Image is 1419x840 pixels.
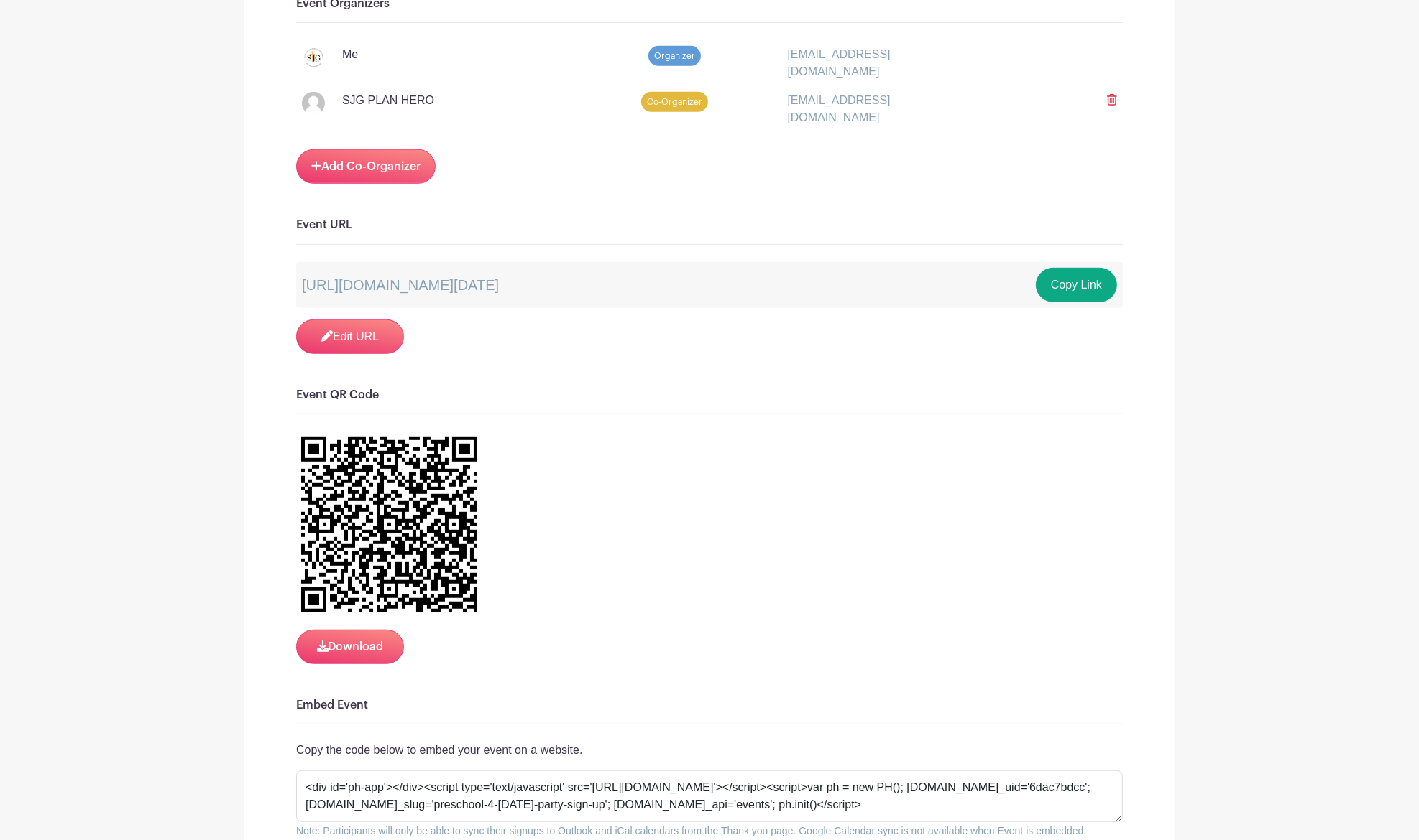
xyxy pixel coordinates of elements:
div: [EMAIL_ADDRESS][DOMAIN_NAME] [779,46,988,80]
a: Add Co-Organizer [296,149,436,184]
p: [URL][DOMAIN_NAME][DATE] [302,274,499,296]
button: Download [296,630,404,664]
span: Co-Organizer [641,92,708,112]
p: SJG PLAN HERO [342,92,434,109]
p: Copy the code below to embed your event on a website. [296,742,1123,759]
h6: Event URL [296,218,1123,232]
p: Me [342,46,358,63]
div: [EMAIL_ADDRESS][DOMAIN_NAME] [779,92,988,126]
img: LFb87PlPec%0AHZ+5AAAAAElFTkSuQmCC [296,431,483,618]
a: Edit URL [296,319,404,354]
span: Organizer [648,46,701,66]
img: default-ce2991bfa6775e67f084385cd625a349d9dcbb7a52a09fb2fda1e96e2d18dcdb.png [302,92,325,115]
img: Logo%20jpg.jpg [302,46,325,69]
button: Copy Link [1036,268,1117,302]
small: Note: Participants will only be able to sync their signups to Outlook and iCal calendars from the... [296,825,1086,836]
h6: Embed Event [296,699,1123,712]
textarea: <div id='ph-app'></div><script type='text/javascript' src='[URL][DOMAIN_NAME]'></script><script>v... [296,770,1123,822]
h6: Event QR Code [296,388,1123,402]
